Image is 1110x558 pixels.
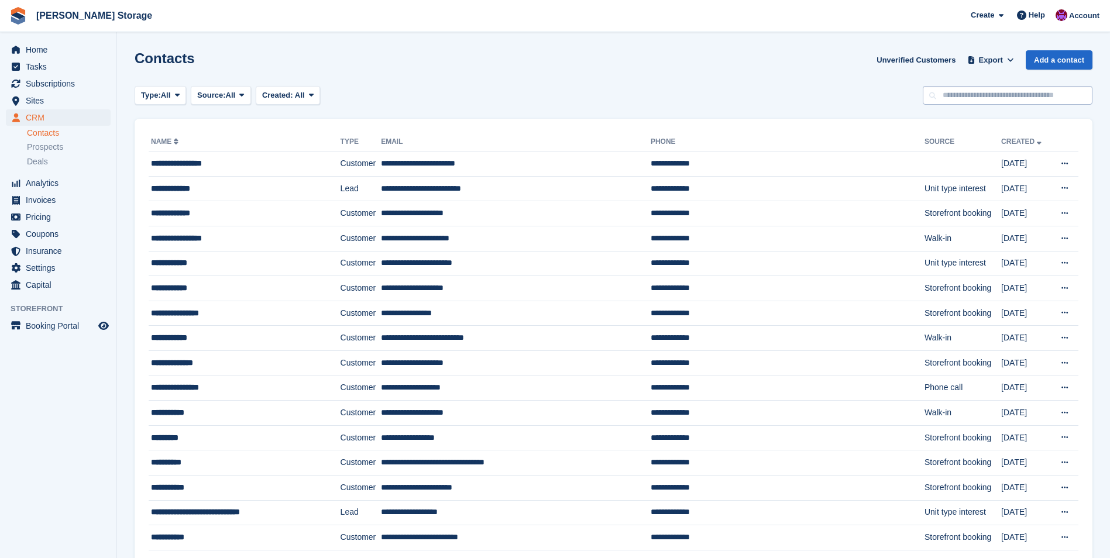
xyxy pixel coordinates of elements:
td: Unit type interest [925,251,1001,276]
td: Customer [341,326,382,351]
td: Storefront booking [925,450,1001,476]
span: Help [1029,9,1045,21]
td: Phone call [925,376,1001,401]
a: Prospects [27,141,111,153]
a: menu [6,42,111,58]
button: Type: All [135,86,186,105]
span: Account [1069,10,1099,22]
td: Customer [341,401,382,426]
td: Customer [341,525,382,550]
a: menu [6,243,111,259]
a: menu [6,175,111,191]
a: Add a contact [1026,50,1092,70]
td: Walk-in [925,401,1001,426]
span: Invoices [26,192,96,208]
span: All [295,91,305,99]
td: [DATE] [1001,376,1050,401]
span: Pricing [26,209,96,225]
a: menu [6,92,111,109]
td: [DATE] [1001,151,1050,177]
td: [DATE] [1001,425,1050,450]
td: [DATE] [1001,276,1050,301]
td: Customer [341,425,382,450]
span: Settings [26,260,96,276]
span: Subscriptions [26,75,96,92]
button: Created: All [256,86,320,105]
span: Storefront [11,303,116,315]
td: [DATE] [1001,251,1050,276]
a: Name [151,137,181,146]
td: [DATE] [1001,226,1050,251]
td: [DATE] [1001,350,1050,376]
a: Created [1001,137,1044,146]
td: Customer [341,301,382,326]
td: Customer [341,201,382,226]
a: Deals [27,156,111,168]
td: Lead [341,176,382,201]
td: [DATE] [1001,450,1050,476]
span: Create [971,9,994,21]
img: Audra Whitelaw [1056,9,1067,21]
td: [DATE] [1001,500,1050,525]
span: Sites [26,92,96,109]
td: Storefront booking [925,201,1001,226]
td: Storefront booking [925,425,1001,450]
td: Storefront booking [925,475,1001,500]
span: Export [979,54,1003,66]
a: menu [6,226,111,242]
span: Source: [197,89,225,101]
span: CRM [26,109,96,126]
td: [DATE] [1001,201,1050,226]
td: [DATE] [1001,176,1050,201]
span: Analytics [26,175,96,191]
td: Unit type interest [925,500,1001,525]
td: [DATE] [1001,525,1050,550]
a: menu [6,109,111,126]
a: menu [6,277,111,293]
a: Unverified Customers [872,50,960,70]
span: Tasks [26,58,96,75]
img: stora-icon-8386f47178a22dfd0bd8f6a31ec36ba5ce8667c1dd55bd0f319d3a0aa187defe.svg [9,7,27,25]
td: [DATE] [1001,301,1050,326]
td: Storefront booking [925,276,1001,301]
span: Created: [262,91,293,99]
td: Walk-in [925,226,1001,251]
span: Prospects [27,142,63,153]
a: Preview store [97,319,111,333]
span: Insurance [26,243,96,259]
span: Capital [26,277,96,293]
th: Source [925,133,1001,151]
a: menu [6,58,111,75]
span: Home [26,42,96,58]
a: Contacts [27,128,111,139]
th: Type [341,133,382,151]
th: Email [381,133,651,151]
td: Customer [341,450,382,476]
a: menu [6,192,111,208]
td: [DATE] [1001,401,1050,426]
a: menu [6,75,111,92]
td: Customer [341,276,382,301]
td: [DATE] [1001,475,1050,500]
td: Walk-in [925,326,1001,351]
th: Phone [651,133,925,151]
span: Type: [141,89,161,101]
td: Lead [341,500,382,525]
a: menu [6,318,111,334]
td: Storefront booking [925,525,1001,550]
span: All [226,89,236,101]
td: Unit type interest [925,176,1001,201]
span: Coupons [26,226,96,242]
h1: Contacts [135,50,195,66]
span: Deals [27,156,48,167]
button: Source: All [191,86,251,105]
td: [DATE] [1001,326,1050,351]
td: Storefront booking [925,301,1001,326]
button: Export [965,50,1016,70]
span: Booking Portal [26,318,96,334]
a: menu [6,209,111,225]
td: Customer [341,151,382,177]
td: Customer [341,376,382,401]
td: Customer [341,251,382,276]
td: Customer [341,475,382,500]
